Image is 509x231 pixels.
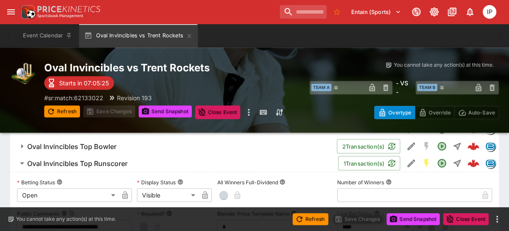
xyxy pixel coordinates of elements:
[387,213,440,225] button: Send Snapshot
[17,188,118,202] div: Open
[57,179,63,185] button: Betting Status
[10,61,37,88] img: cricket.png
[417,84,437,91] span: Team B
[434,138,449,154] button: Open
[37,6,100,12] img: PriceKinetics
[44,105,80,117] button: Refresh
[346,5,406,19] button: Select Tenant
[465,138,482,155] a: 866f6246-7814-4902-9ade-1c705219e077
[137,188,198,202] div: Visible
[492,214,502,224] button: more
[467,157,479,169] img: logo-cerberus--red.svg
[27,142,117,151] h6: Oval Invincibles Top Bowler
[10,155,338,172] button: Oval Invincibles Top Runscorer
[467,140,479,152] img: logo-cerberus--red.svg
[337,139,400,153] button: 2Transaction(s)
[437,141,447,151] svg: Open
[16,215,116,223] p: You cannot take any action(s) at this time.
[44,61,310,74] h2: Copy To Clipboard
[468,108,495,117] p: Auto-Save
[18,24,77,48] button: Event Calendar
[485,141,495,151] div: betradar
[480,3,499,21] button: Isaac Plummer
[137,178,176,186] p: Display Status
[44,93,103,102] p: Copy To Clipboard
[388,108,411,117] p: Overtype
[244,105,254,119] button: more
[404,155,419,171] button: Edit Detail
[279,179,285,185] button: All Winners Full-Dividend
[139,105,192,117] button: Send Snapshot
[427,4,442,20] button: Toggle light/dark mode
[486,141,495,151] img: betradar
[429,108,450,117] p: Override
[486,158,495,168] img: betradar
[485,158,495,168] div: betradar
[27,159,128,168] h6: Oval Invincibles Top Runscorer
[444,4,460,20] button: Documentation
[195,105,241,119] button: Close Event
[10,138,337,155] button: Oval Invincibles Top Bowler
[311,84,331,91] span: Team A
[454,106,499,119] button: Auto-Save
[374,106,499,119] div: Start From
[443,213,489,225] button: Close Event
[419,138,434,154] button: SGM Disabled
[280,5,327,19] input: search
[394,61,494,69] p: You cannot take any action(s) at this time.
[449,138,465,154] button: Straight
[117,93,152,102] p: Revision 193
[338,156,400,170] button: 1Transaction(s)
[59,79,109,87] p: Starts in 07:05:25
[449,155,465,171] button: Straight
[462,4,478,20] button: Notifications
[330,5,344,19] button: No Bookmarks
[437,158,447,168] svg: Open
[465,155,482,172] a: 0dd058b7-96a6-43e7-a1bc-ec61626ef545
[409,4,424,20] button: Connected to PK
[293,213,328,225] button: Refresh
[3,4,19,20] button: open drawer
[467,157,479,169] div: 0dd058b7-96a6-43e7-a1bc-ec61626ef545
[419,155,434,171] button: SGM Enabled
[37,14,83,18] img: Sportsbook Management
[434,155,449,171] button: Open
[17,178,55,186] p: Betting Status
[217,178,278,186] p: All Winners Full-Dividend
[177,179,183,185] button: Display Status
[396,79,412,96] h6: - VS -
[483,5,496,19] div: Isaac Plummer
[19,3,36,20] img: PriceKinetics Logo
[415,106,454,119] button: Override
[79,24,197,48] button: Oval Invincibles vs Trent Rockets
[467,140,479,152] div: 866f6246-7814-4902-9ade-1c705219e077
[337,178,384,186] p: Number of Winners
[374,106,415,119] button: Overtype
[404,138,419,154] button: Edit Detail
[386,179,392,185] button: Number of Winners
